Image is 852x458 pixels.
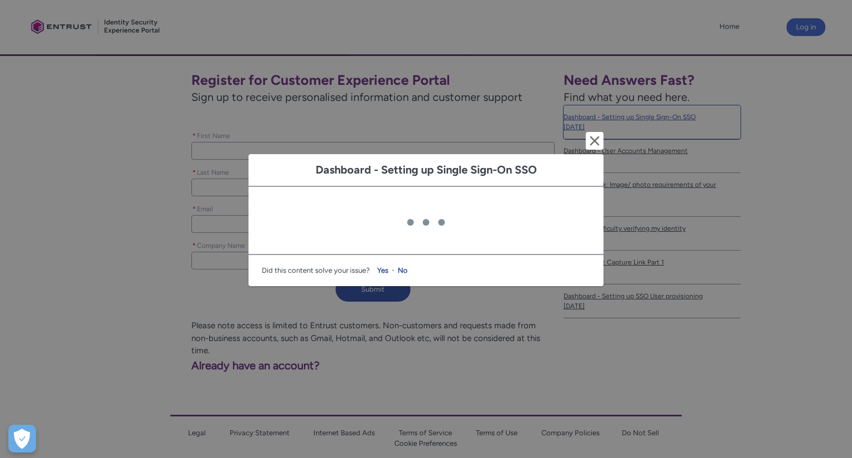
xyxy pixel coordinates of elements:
div: Cookie Preferences [8,425,36,452]
span: Did this content solve your issue? [262,266,374,274]
button: No [395,262,410,279]
button: Open Preferences [8,425,36,452]
button: Yes [374,262,391,279]
button: Cancel and close [586,132,603,150]
h1: Dashboard - Setting up Single Sign-On SSO [257,163,595,177]
span: · [391,266,395,274]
